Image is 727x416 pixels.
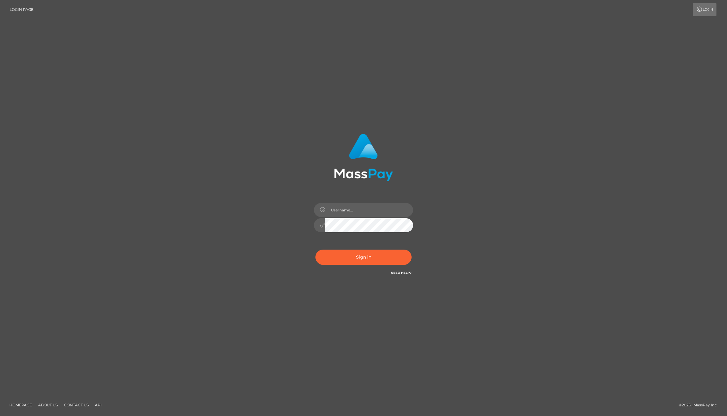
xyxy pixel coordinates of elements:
a: API [92,400,104,410]
div: © 2025 , MassPay Inc. [679,402,722,409]
a: Contact Us [61,400,91,410]
input: Username... [325,203,413,217]
a: Login Page [10,3,33,16]
a: Homepage [7,400,34,410]
img: MassPay Login [334,134,393,181]
button: Sign in [315,250,412,265]
a: Need Help? [391,271,412,275]
a: Login [693,3,716,16]
a: About Us [36,400,60,410]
